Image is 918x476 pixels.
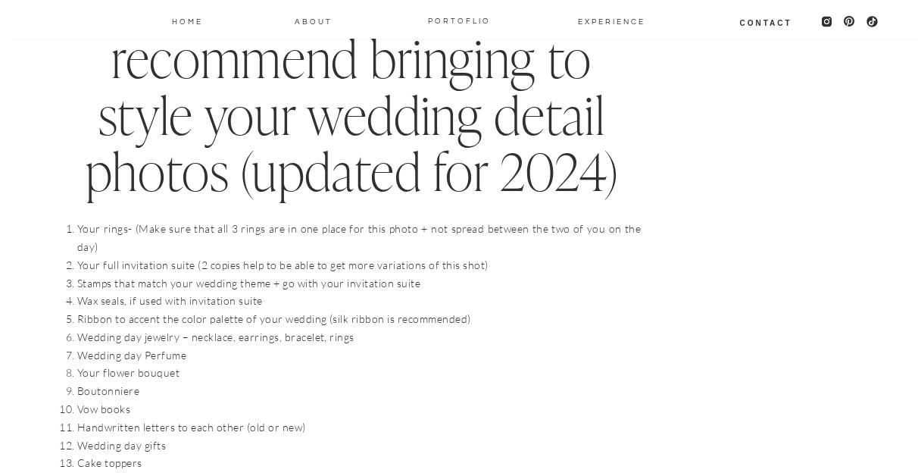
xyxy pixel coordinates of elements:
li: Stamps that match your wedding theme + go with your invitation suite [77,274,641,293]
li: Wedding day jewelry – necklace, earrings, bracelet, rings [77,328,641,346]
a: About [294,14,333,27]
a: EXPERIENCE [578,14,633,27]
li: Your flower bouquet [77,364,641,382]
li: Wedding day gifts [77,437,641,455]
a: Home [170,14,204,27]
li: Ribbon to accent the color palette of your wedding (silk ribbon is recommended) [77,310,641,328]
li: Your rings- (Make sure that all 3 rings are in one place for this photo + not spread between the ... [77,220,641,256]
a: PORTOFLIO [422,14,497,26]
li: Wax seals, if used with invitation suite [77,292,641,310]
a: Contact [738,16,793,28]
li: Handwritten letters to each other (old or new) [77,418,641,437]
li: Wedding day Perfume [77,346,641,365]
li: Boutonniere [77,382,641,400]
li: Vow books [77,400,641,418]
li: Cake toppers [77,454,641,472]
li: Your full invitation suite (2 copies help to be able to get more variations of this shot) [77,256,641,274]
